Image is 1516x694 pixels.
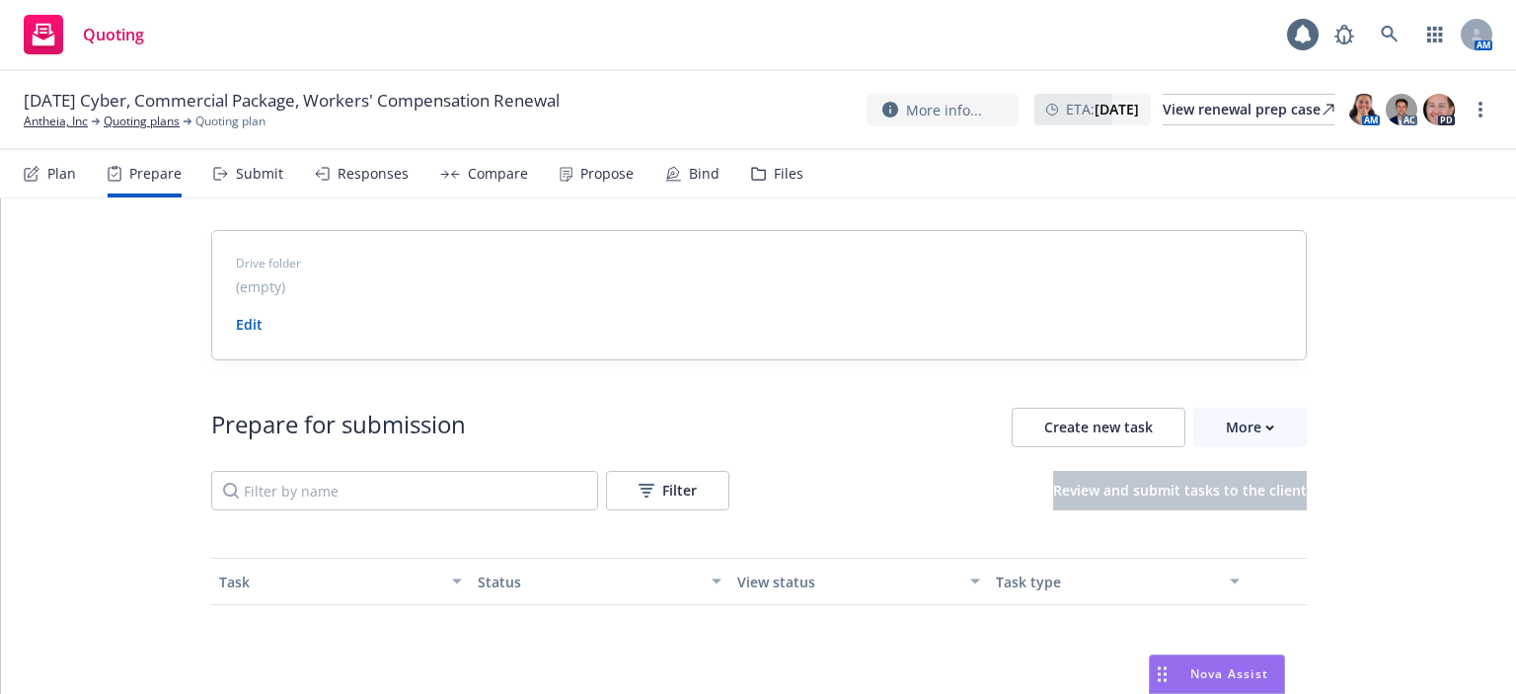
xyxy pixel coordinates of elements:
[470,558,729,605] button: Status
[236,315,263,334] a: Edit
[639,472,697,509] div: Filter
[1053,471,1307,510] button: Review and submit tasks to the client
[1193,408,1307,447] button: More
[580,166,634,182] div: Propose
[689,166,720,182] div: Bind
[1163,95,1334,124] div: View renewal prep case
[478,572,700,592] div: Status
[1190,665,1268,682] span: Nova Assist
[867,94,1019,126] button: More info...
[195,113,265,130] span: Quoting plan
[236,166,283,182] div: Submit
[1012,408,1185,447] button: Create new task
[1469,98,1492,121] a: more
[1325,15,1364,54] a: Report a Bug
[24,113,88,130] a: Antheia, Inc
[729,558,989,605] button: View status
[211,471,598,510] input: Filter by name
[1226,409,1274,446] div: More
[104,113,180,130] a: Quoting plans
[236,276,285,297] span: (empty)
[1053,481,1307,500] span: Review and submit tasks to the client
[1348,94,1380,125] img: photo
[468,166,528,182] div: Compare
[1150,655,1175,693] div: Drag to move
[906,100,982,120] span: More info...
[988,558,1248,605] button: Task type
[83,27,144,42] span: Quoting
[211,408,466,447] div: Prepare for submission
[1163,94,1334,125] a: View renewal prep case
[606,471,729,510] button: Filter
[1386,94,1417,125] img: photo
[1423,94,1455,125] img: photo
[16,7,152,62] a: Quoting
[1370,15,1409,54] a: Search
[774,166,803,182] div: Files
[211,558,471,605] button: Task
[1044,418,1153,436] span: Create new task
[737,572,959,592] div: View status
[1415,15,1455,54] a: Switch app
[219,572,441,592] div: Task
[47,166,76,182] div: Plan
[338,166,409,182] div: Responses
[1066,99,1139,119] span: ETA :
[1149,655,1285,694] button: Nova Assist
[236,255,1282,272] span: Drive folder
[996,572,1218,592] div: Task type
[24,89,560,113] span: [DATE] Cyber, Commercial Package, Workers' Compensation Renewal
[129,166,182,182] div: Prepare
[1095,100,1139,118] strong: [DATE]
